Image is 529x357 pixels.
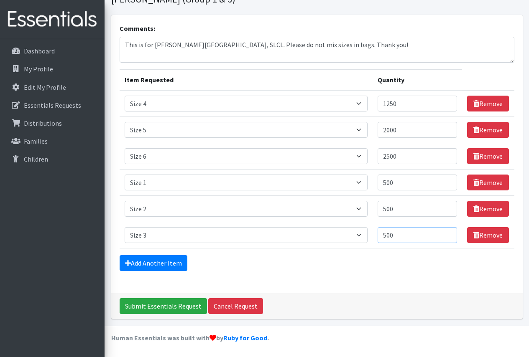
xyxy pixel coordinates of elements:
[24,65,53,73] p: My Profile
[467,227,509,243] a: Remove
[467,201,509,217] a: Remove
[3,133,101,149] a: Families
[223,334,267,342] a: Ruby for Good
[111,334,269,342] strong: Human Essentials was built with by .
[467,96,509,111] a: Remove
[3,5,101,33] img: HumanEssentials
[467,175,509,190] a: Remove
[24,101,81,109] p: Essentials Requests
[3,151,101,167] a: Children
[24,155,48,163] p: Children
[208,298,263,314] a: Cancel Request
[120,255,187,271] a: Add Another Item
[24,137,48,145] p: Families
[24,119,62,127] p: Distributions
[3,115,101,132] a: Distributions
[3,61,101,77] a: My Profile
[467,122,509,138] a: Remove
[24,83,66,91] p: Edit My Profile
[373,70,463,91] th: Quantity
[3,43,101,59] a: Dashboard
[467,148,509,164] a: Remove
[3,79,101,96] a: Edit My Profile
[120,70,373,91] th: Item Requested
[24,47,55,55] p: Dashboard
[120,298,207,314] input: Submit Essentials Request
[120,23,155,33] label: Comments:
[3,97,101,114] a: Essentials Requests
